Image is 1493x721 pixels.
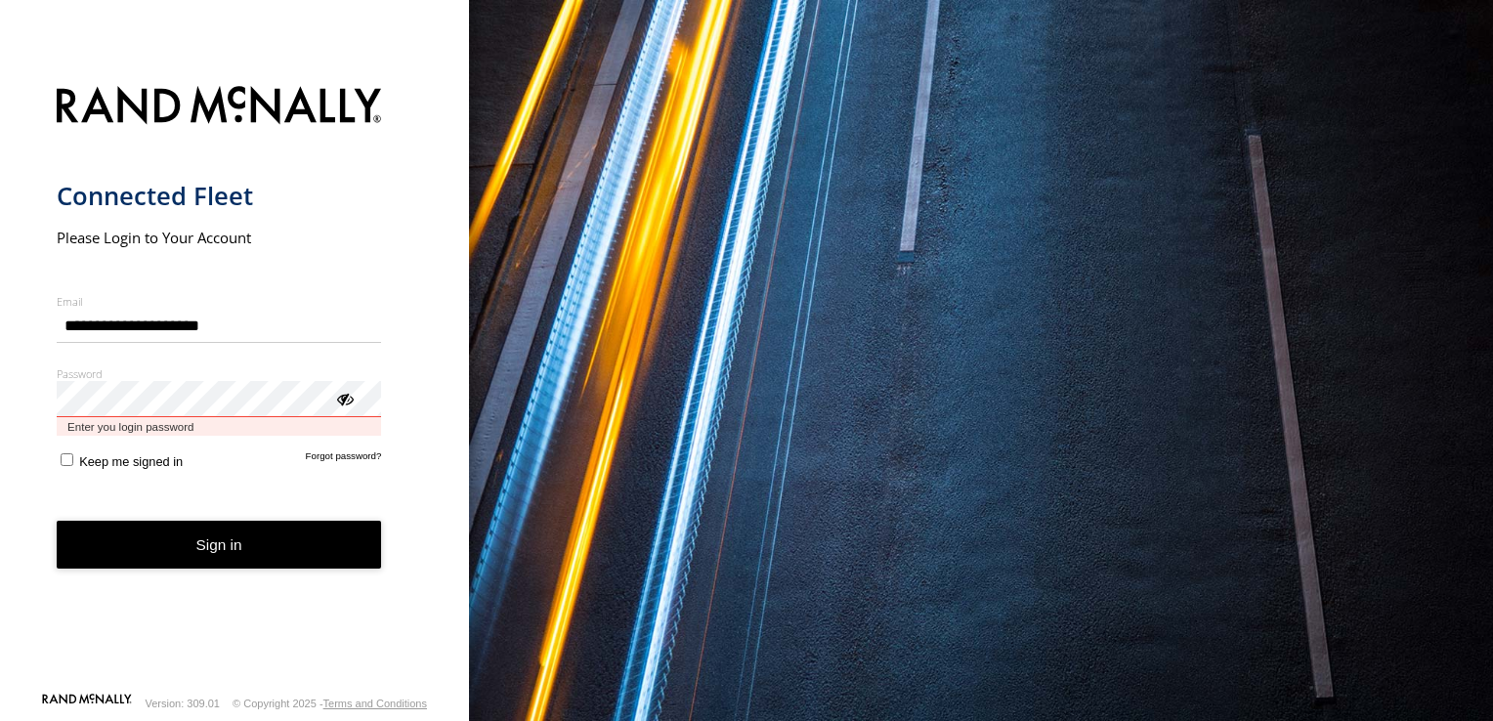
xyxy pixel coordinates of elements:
span: Enter you login password [57,417,382,436]
button: Sign in [57,521,382,569]
a: Terms and Conditions [323,698,427,709]
label: Password [57,366,382,381]
h1: Connected Fleet [57,180,382,212]
div: © Copyright 2025 - [233,698,427,709]
div: Version: 309.01 [146,698,220,709]
form: main [57,74,413,692]
a: Visit our Website [42,694,132,713]
a: Forgot password? [306,450,382,469]
span: Keep me signed in [79,454,183,469]
div: ViewPassword [334,388,354,407]
label: Email [57,294,382,309]
img: Rand McNally [57,82,382,132]
h2: Please Login to Your Account [57,228,382,247]
input: Keep me signed in [61,453,73,466]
